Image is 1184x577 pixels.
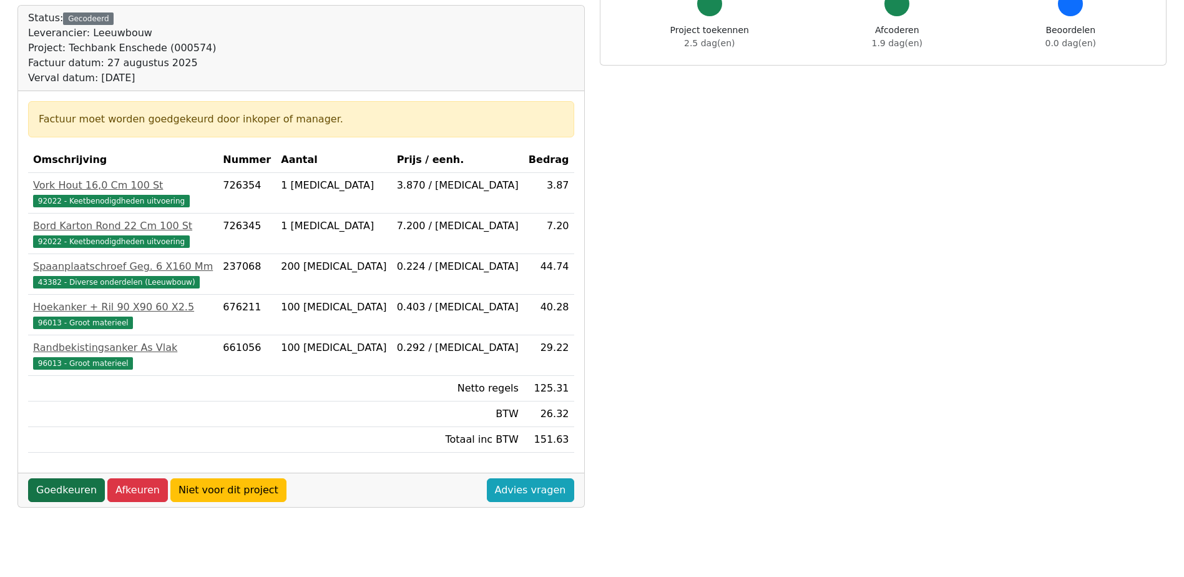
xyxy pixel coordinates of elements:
[28,71,217,86] div: Verval datum: [DATE]
[170,478,286,502] a: Niet voor dit project
[28,11,217,86] div: Status:
[392,376,524,402] td: Netto regels
[28,26,217,41] div: Leverancier: Leeuwbouw
[28,478,105,502] a: Goedkeuren
[684,38,735,48] span: 2.5 dag(en)
[33,276,200,288] span: 43382 - Diverse onderdelen (Leeuwbouw)
[392,147,524,173] th: Prijs / eenh.
[276,147,391,173] th: Aantal
[28,41,217,56] div: Project: Techbank Enschede (000574)
[33,259,213,274] div: Spaanplaatschroef Geg. 6 X160 Mm
[281,300,386,315] div: 100 [MEDICAL_DATA]
[33,178,213,208] a: Vork Hout 16,0 Cm 100 St92022 - Keetbenodigdheden uitvoering
[392,427,524,453] td: Totaal inc BTW
[397,219,519,234] div: 7.200 / [MEDICAL_DATA]
[524,376,574,402] td: 125.31
[281,340,386,355] div: 100 [MEDICAL_DATA]
[524,427,574,453] td: 151.63
[39,112,564,127] div: Factuur moet worden goedgekeurd door inkoper of manager.
[28,147,218,173] th: Omschrijving
[524,402,574,427] td: 26.32
[63,12,114,25] div: Gecodeerd
[218,254,276,295] td: 237068
[33,300,213,315] div: Hoekanker + Ril 90 X90 60 X2.5
[524,147,574,173] th: Bedrag
[524,335,574,376] td: 29.22
[28,56,217,71] div: Factuur datum: 27 augustus 2025
[33,300,213,330] a: Hoekanker + Ril 90 X90 60 X2.596013 - Groot materieel
[281,219,386,234] div: 1 [MEDICAL_DATA]
[670,24,749,50] div: Project toekennen
[397,259,519,274] div: 0.224 / [MEDICAL_DATA]
[218,335,276,376] td: 661056
[218,295,276,335] td: 676211
[107,478,168,502] a: Afkeuren
[281,178,386,193] div: 1 [MEDICAL_DATA]
[33,317,133,329] span: 96013 - Groot materieel
[872,38,922,48] span: 1.9 dag(en)
[397,300,519,315] div: 0.403 / [MEDICAL_DATA]
[33,219,213,249] a: Bord Karton Rond 22 Cm 100 St92022 - Keetbenodigdheden uitvoering
[33,340,213,370] a: Randbekistingsanker As Vlak96013 - Groot materieel
[1045,24,1096,50] div: Beoordelen
[33,219,213,234] div: Bord Karton Rond 22 Cm 100 St
[487,478,574,502] a: Advies vragen
[218,214,276,254] td: 726345
[397,178,519,193] div: 3.870 / [MEDICAL_DATA]
[524,214,574,254] td: 7.20
[33,357,133,370] span: 96013 - Groot materieel
[33,178,213,193] div: Vork Hout 16,0 Cm 100 St
[524,295,574,335] td: 40.28
[1045,38,1096,48] span: 0.0 dag(en)
[524,173,574,214] td: 3.87
[33,195,190,207] span: 92022 - Keetbenodigdheden uitvoering
[872,24,922,50] div: Afcoderen
[218,147,276,173] th: Nummer
[524,254,574,295] td: 44.74
[397,340,519,355] div: 0.292 / [MEDICAL_DATA]
[33,259,213,289] a: Spaanplaatschroef Geg. 6 X160 Mm43382 - Diverse onderdelen (Leeuwbouw)
[33,235,190,248] span: 92022 - Keetbenodigdheden uitvoering
[281,259,386,274] div: 200 [MEDICAL_DATA]
[392,402,524,427] td: BTW
[33,340,213,355] div: Randbekistingsanker As Vlak
[218,173,276,214] td: 726354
